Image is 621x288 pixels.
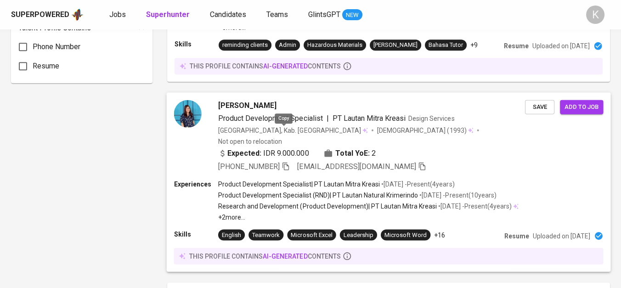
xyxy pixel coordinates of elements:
[342,11,362,20] span: NEW
[533,231,590,240] p: Uploaded on [DATE]
[218,148,309,159] div: IDR 9.000.000
[504,231,529,240] p: Resume
[218,162,280,171] span: [PHONE_NUMBER]
[146,10,190,19] b: Superhunter
[377,125,447,135] span: [DEMOGRAPHIC_DATA]
[525,100,554,114] button: Save
[434,230,445,239] p: +16
[344,231,373,239] div: Leadership
[560,100,603,114] button: Add to job
[218,100,277,111] span: [PERSON_NAME]
[308,10,340,19] span: GlintsGPT
[218,213,519,222] p: +2 more ...
[252,231,280,239] div: Teamwork
[190,62,341,71] p: this profile contains contents
[408,114,454,122] span: Design Services
[418,191,497,200] p: • [DATE] - Present ( 10 years )
[227,148,261,159] b: Expected:
[11,10,69,20] div: Superpowered
[372,148,376,159] span: 2
[174,229,218,238] p: Skills
[218,113,323,122] span: Product Development Specialist
[263,252,307,260] span: AI-generated
[33,41,80,52] span: Phone Number
[146,9,192,21] a: Superhunter
[11,8,84,22] a: Superpoweredapp logo
[297,162,416,171] span: [EMAIL_ADDRESS][DOMAIN_NAME]
[429,41,463,50] div: Bahasa Tutor
[218,125,368,135] div: [GEOGRAPHIC_DATA], Kab. [GEOGRAPHIC_DATA]
[218,180,380,189] p: Product Development Specialist | PT Lautan Mitra Kreasi
[109,9,128,21] a: Jobs
[327,113,329,124] span: |
[333,113,406,122] span: PT Lautan Mitra Kreasi
[335,148,370,159] b: Total YoE:
[33,61,59,72] span: Resume
[279,41,296,50] div: Admin
[373,41,418,50] div: [PERSON_NAME]
[210,10,246,19] span: Candidates
[210,9,248,21] a: Candidates
[174,100,202,127] img: d85157e07c9f427b90d9d02ae89ec1dc.jpeg
[291,231,332,239] div: Microsoft Excel
[218,202,437,211] p: Research and Development (Product Development) | PT Lautan Mitra Kreasi
[377,125,474,135] div: (1993)
[222,231,241,239] div: English
[384,231,427,239] div: Microsoft Word
[530,102,550,112] span: Save
[109,10,126,19] span: Jobs
[504,41,529,51] p: Resume
[222,41,268,50] div: reminding clients
[218,191,418,200] p: Product Development Specialist (RND) | PT Lautan Natural Krimerindo
[308,9,362,21] a: GlintsGPT NEW
[532,41,590,51] p: Uploaded on [DATE]
[71,8,84,22] img: app logo
[218,137,282,146] p: Not open to relocation
[175,40,219,49] p: Skills
[470,40,478,50] p: +9
[586,6,604,24] div: K
[266,10,288,19] span: Teams
[380,180,454,189] p: • [DATE] - Present ( 4 years )
[307,41,362,50] div: Hazardous Materials
[174,180,218,189] p: Experiences
[565,102,598,112] span: Add to job
[167,93,610,271] a: [PERSON_NAME]Product Development Specialist|PT Lautan Mitra KreasiDesign Services[GEOGRAPHIC_DATA...
[266,9,290,21] a: Teams
[263,62,308,70] span: AI-generated
[437,202,511,211] p: • [DATE] - Present ( 4 years )
[189,251,341,260] p: this profile contains contents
